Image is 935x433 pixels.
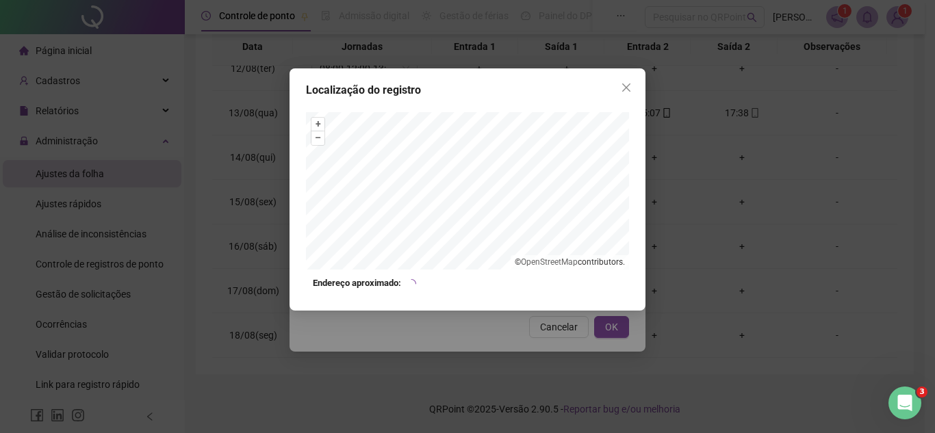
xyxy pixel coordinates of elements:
[306,82,629,99] div: Localização do registro
[888,386,921,419] iframe: Intercom live chat
[313,276,401,290] strong: Endereço aproximado:
[917,386,927,397] span: 3
[407,279,416,289] span: loading
[621,82,632,93] span: close
[311,131,324,144] button: –
[615,77,637,99] button: Close
[521,257,578,267] a: OpenStreetMap
[515,257,625,267] li: © contributors.
[311,118,324,131] button: +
